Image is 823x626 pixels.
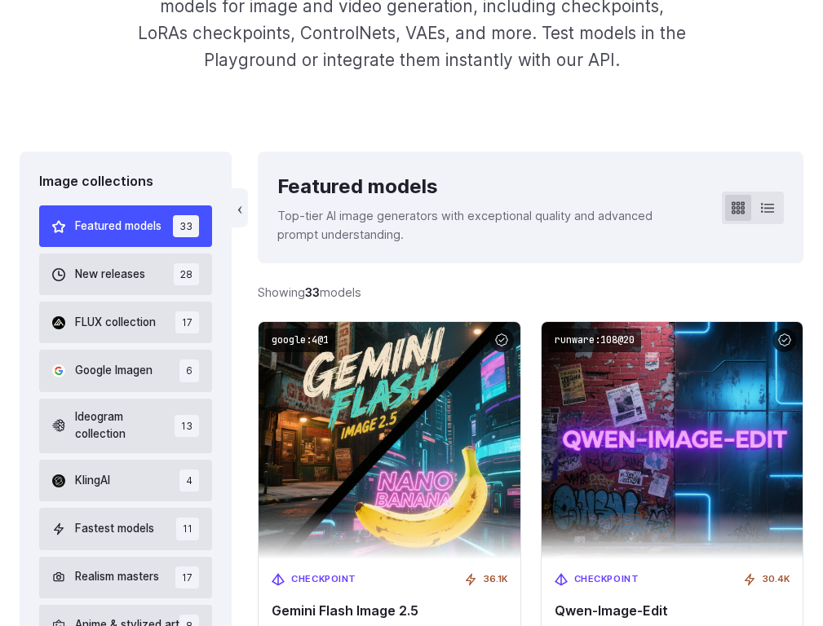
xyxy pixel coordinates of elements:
[176,518,199,540] span: 11
[277,206,696,244] p: Top-tier AI image generators with exceptional quality and advanced prompt understanding.
[272,603,507,619] span: Gemini Flash Image 2.5
[75,568,159,586] span: Realism masters
[548,328,641,352] code: runware:108@20
[39,350,212,391] button: Google Imagen 6
[39,508,212,549] button: Fastest models 11
[39,171,212,192] div: Image collections
[179,469,199,492] span: 4
[305,285,320,299] strong: 33
[555,603,790,619] span: Qwen‑Image‑Edit
[265,328,335,352] code: google:4@1
[75,266,145,284] span: New releases
[175,566,199,589] span: 17
[75,218,162,236] span: Featured models
[75,520,154,538] span: Fastest models
[484,572,507,587] span: 36.1K
[259,322,520,559] img: Gemini Flash Image 2.5
[75,314,156,332] span: FLUX collection
[75,472,110,490] span: KlingAI
[75,408,175,444] span: Ideogram collection
[232,188,248,227] button: ‹
[39,205,212,247] button: Featured models 33
[39,253,212,295] button: New releases 28
[277,171,696,202] div: Featured models
[39,557,212,598] button: Realism masters 17
[258,283,361,302] div: Showing models
[291,572,356,587] span: Checkpoint
[39,460,212,501] button: KlingAI 4
[542,322,803,559] img: Qwen‑Image‑Edit
[75,362,153,380] span: Google Imagen
[574,572,639,587] span: Checkpoint
[39,302,212,343] button: FLUX collection 17
[763,572,790,587] span: 30.4K
[174,263,199,285] span: 28
[173,215,199,237] span: 33
[39,399,212,454] button: Ideogram collection 13
[175,415,199,437] span: 13
[179,359,199,381] span: 6
[175,311,199,333] span: 17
